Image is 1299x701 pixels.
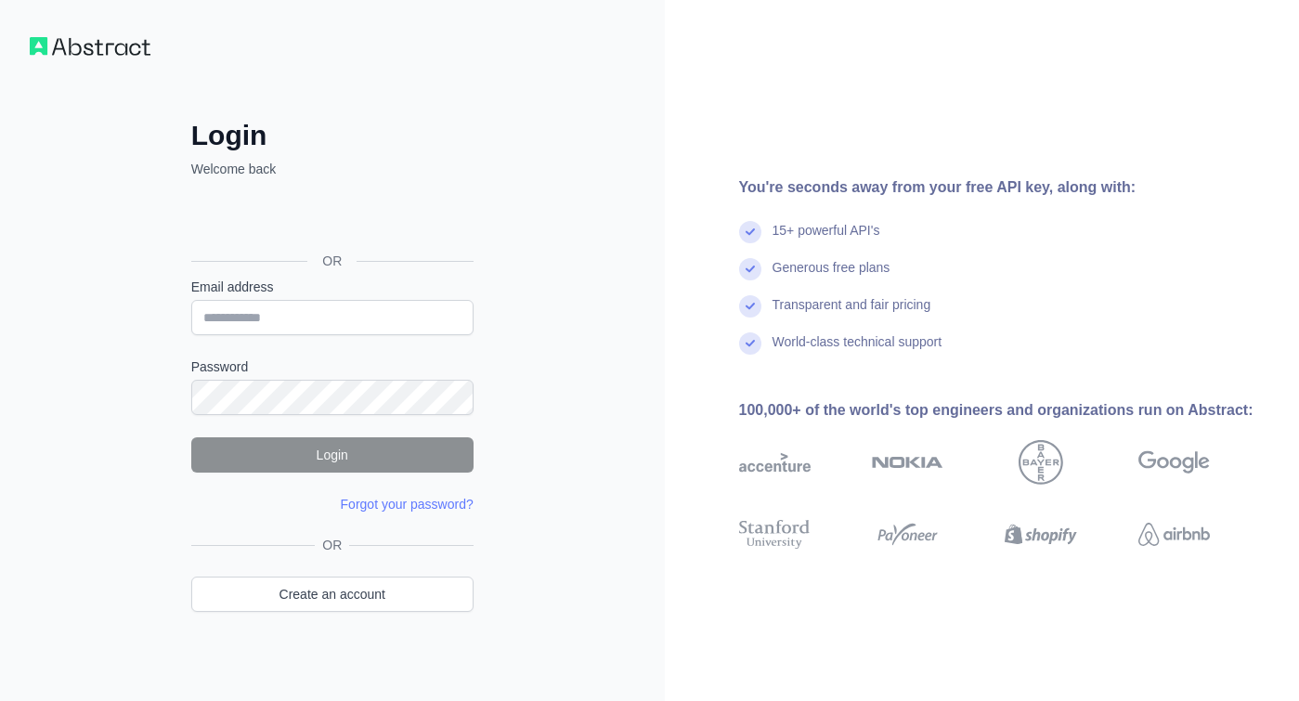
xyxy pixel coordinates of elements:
[191,577,474,612] a: Create an account
[182,199,479,240] iframe: Sign in with Google Button
[191,437,474,473] button: Login
[739,440,811,485] img: accenture
[739,258,761,280] img: check mark
[872,440,943,485] img: nokia
[315,536,349,554] span: OR
[773,258,890,295] div: Generous free plans
[307,252,357,270] span: OR
[773,221,880,258] div: 15+ powerful API's
[30,37,150,56] img: Workflow
[739,176,1270,199] div: You're seconds away from your free API key, along with:
[739,332,761,355] img: check mark
[1138,440,1210,485] img: google
[739,516,811,552] img: stanford university
[739,221,761,243] img: check mark
[1138,516,1210,552] img: airbnb
[191,160,474,178] p: Welcome back
[872,516,943,552] img: payoneer
[739,295,761,318] img: check mark
[773,295,931,332] div: Transparent and fair pricing
[191,278,474,296] label: Email address
[739,399,1270,422] div: 100,000+ of the world's top engineers and organizations run on Abstract:
[1005,516,1076,552] img: shopify
[341,497,474,512] a: Forgot your password?
[191,357,474,376] label: Password
[1019,440,1063,485] img: bayer
[191,119,474,152] h2: Login
[773,332,942,370] div: World-class technical support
